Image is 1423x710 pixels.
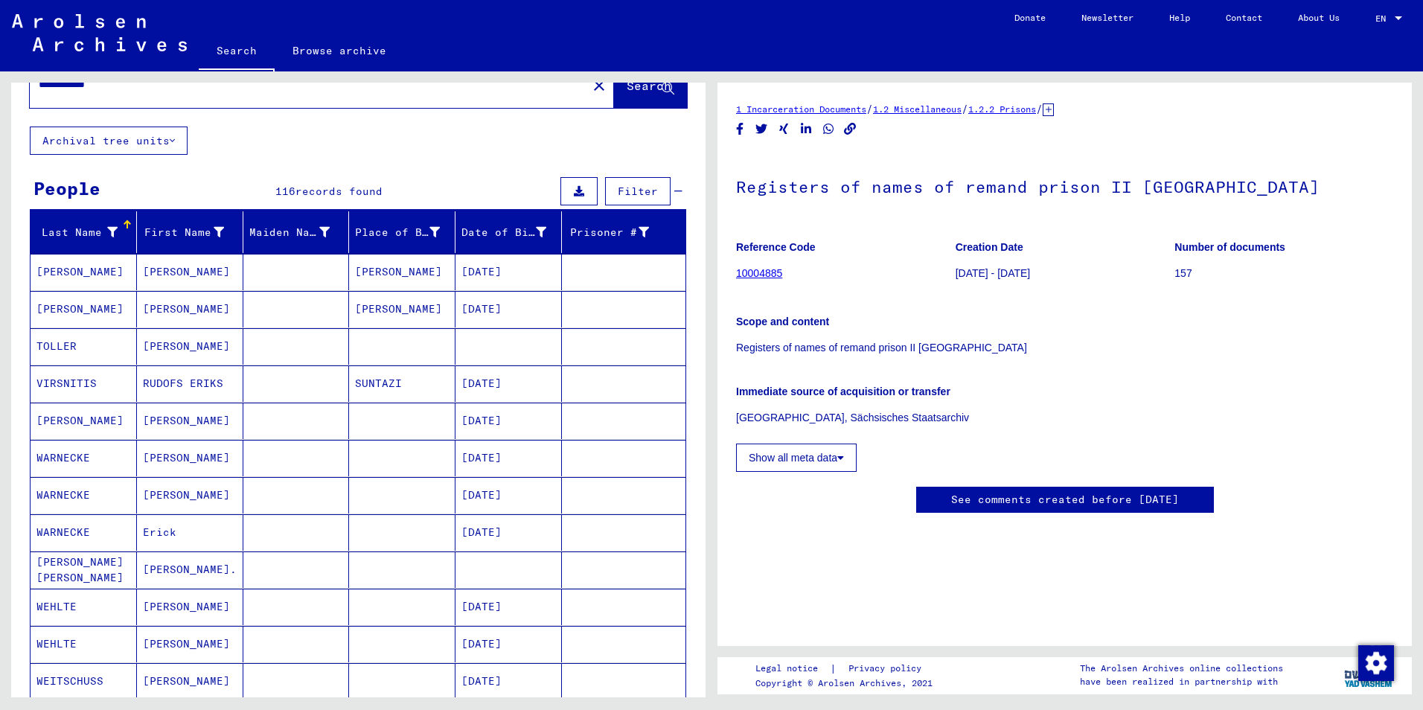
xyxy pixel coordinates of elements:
[455,365,562,402] mat-cell: [DATE]
[736,386,950,397] b: Immediate source of acquisition or transfer
[584,70,614,100] button: Clear
[736,444,857,472] button: Show all meta data
[562,211,685,253] mat-header-cell: Prisoner #
[455,403,562,439] mat-cell: [DATE]
[568,220,668,244] div: Prisoner #
[754,120,770,138] button: Share on Twitter
[1358,645,1394,681] img: Change consent
[349,291,455,327] mat-cell: [PERSON_NAME]
[31,291,137,327] mat-cell: [PERSON_NAME]
[349,211,455,253] mat-header-cell: Place of Birth
[275,33,404,68] a: Browse archive
[137,626,243,662] mat-cell: [PERSON_NAME]
[36,225,118,240] div: Last Name
[455,254,562,290] mat-cell: [DATE]
[968,103,1036,115] a: 1.2.2 Prisons
[455,291,562,327] mat-cell: [DATE]
[951,492,1179,508] a: See comments created before [DATE]
[605,177,671,205] button: Filter
[137,254,243,290] mat-cell: [PERSON_NAME]
[137,589,243,625] mat-cell: [PERSON_NAME]
[249,220,349,244] div: Maiden Name
[1080,675,1283,688] p: have been realized in partnership with
[736,241,816,253] b: Reference Code
[137,291,243,327] mat-cell: [PERSON_NAME]
[1080,662,1283,675] p: The Arolsen Archives online collections
[33,175,100,202] div: People
[137,514,243,551] mat-cell: Erick
[31,440,137,476] mat-cell: WARNECKE
[873,103,962,115] a: 1.2 Miscellaneous
[31,663,137,700] mat-cell: WEITSCHUSS
[455,477,562,514] mat-cell: [DATE]
[956,266,1174,281] p: [DATE] - [DATE]
[137,328,243,365] mat-cell: [PERSON_NAME]
[137,403,243,439] mat-cell: [PERSON_NAME]
[614,62,687,108] button: Search
[1174,241,1285,253] b: Number of documents
[31,211,137,253] mat-header-cell: Last Name
[143,220,243,244] div: First Name
[31,254,137,290] mat-cell: [PERSON_NAME]
[821,120,837,138] button: Share on WhatsApp
[736,340,1393,356] p: Registers of names of remand prison II [GEOGRAPHIC_DATA]
[275,185,295,198] span: 116
[243,211,350,253] mat-header-cell: Maiden Name
[736,316,829,327] b: Scope and content
[31,626,137,662] mat-cell: WEHLTE
[137,365,243,402] mat-cell: RUDOFS ERIKS
[455,211,562,253] mat-header-cell: Date of Birth
[837,661,939,677] a: Privacy policy
[36,220,136,244] div: Last Name
[355,225,440,240] div: Place of Birth
[349,365,455,402] mat-cell: SUNTAZI
[1341,656,1397,694] img: yv_logo.png
[755,661,939,677] div: |
[736,153,1393,218] h1: Registers of names of remand prison II [GEOGRAPHIC_DATA]
[568,225,649,240] div: Prisoner #
[755,661,830,677] a: Legal notice
[590,77,608,95] mat-icon: close
[455,663,562,700] mat-cell: [DATE]
[736,410,1393,426] p: [GEOGRAPHIC_DATA], Sächsisches Staatsarchiv
[755,677,939,690] p: Copyright © Arolsen Archives, 2021
[455,514,562,551] mat-cell: [DATE]
[842,120,858,138] button: Copy link
[1036,102,1043,115] span: /
[249,225,330,240] div: Maiden Name
[627,78,671,93] span: Search
[455,626,562,662] mat-cell: [DATE]
[31,589,137,625] mat-cell: WEHLTE
[1375,13,1392,24] span: EN
[31,514,137,551] mat-cell: WARNECKE
[956,241,1023,253] b: Creation Date
[137,211,243,253] mat-header-cell: First Name
[866,102,873,115] span: /
[962,102,968,115] span: /
[736,103,866,115] a: 1 Incarceration Documents
[1174,266,1393,281] p: 157
[199,33,275,71] a: Search
[736,267,782,279] a: 10004885
[355,220,458,244] div: Place of Birth
[455,589,562,625] mat-cell: [DATE]
[31,365,137,402] mat-cell: VIRSNITIS
[143,225,224,240] div: First Name
[461,225,546,240] div: Date of Birth
[31,328,137,365] mat-cell: TOLLER
[30,127,188,155] button: Archival tree units
[776,120,792,138] button: Share on Xing
[137,477,243,514] mat-cell: [PERSON_NAME]
[31,551,137,588] mat-cell: [PERSON_NAME] [PERSON_NAME]
[295,185,383,198] span: records found
[137,663,243,700] mat-cell: [PERSON_NAME]
[137,440,243,476] mat-cell: [PERSON_NAME]
[31,403,137,439] mat-cell: [PERSON_NAME]
[461,220,565,244] div: Date of Birth
[137,551,243,588] mat-cell: [PERSON_NAME].
[349,254,455,290] mat-cell: [PERSON_NAME]
[618,185,658,198] span: Filter
[732,120,748,138] button: Share on Facebook
[799,120,814,138] button: Share on LinkedIn
[12,14,187,51] img: Arolsen_neg.svg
